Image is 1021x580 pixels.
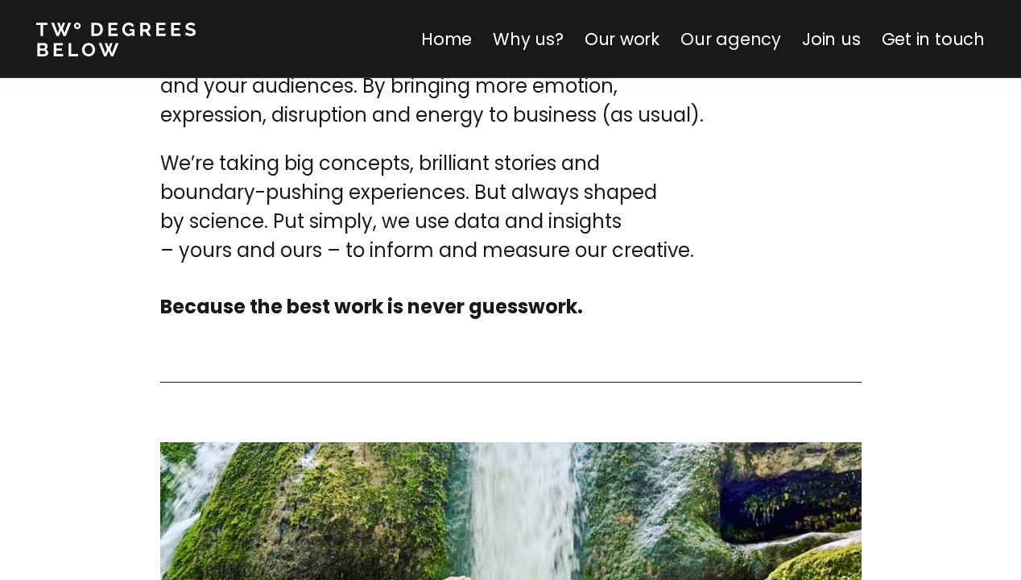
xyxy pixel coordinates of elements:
strong: Because the best work is never guesswork. [160,293,583,320]
a: Join us [802,27,861,51]
a: Home [421,27,472,51]
p: We’re taking big concepts, brilliant stories and boundary-pushing experiences. But always shaped ... [160,149,739,265]
a: Our agency [680,27,781,51]
a: Our work [585,27,659,51]
a: Why us? [493,27,564,51]
a: Get in touch [882,27,985,51]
